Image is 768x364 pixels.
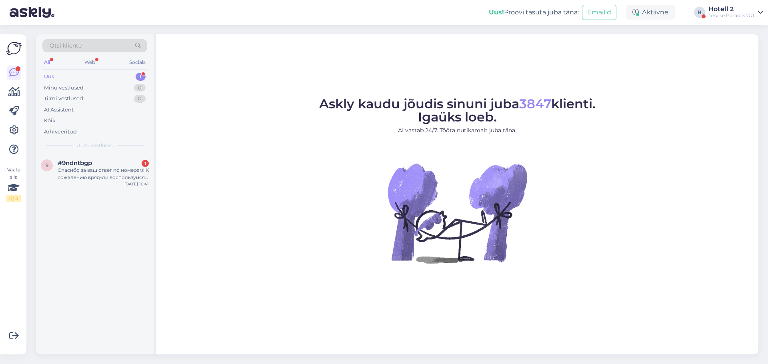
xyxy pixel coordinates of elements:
[42,57,52,68] div: All
[128,57,147,68] div: Socials
[626,5,675,20] div: Aktiivne
[6,195,21,202] div: 0 / 3
[134,84,146,92] div: 0
[519,96,551,111] span: 3847
[489,8,579,17] div: Proovi tasuta juba täna:
[582,5,616,20] button: Emailid
[46,162,48,168] span: 9
[708,12,754,19] div: Tervise Paradiis OÜ
[124,181,149,187] div: [DATE] 10:41
[142,160,149,167] div: 1
[44,95,83,103] div: Tiimi vestlused
[134,95,146,103] div: 0
[44,73,54,81] div: Uus
[44,128,77,136] div: Arhiveeritud
[58,167,149,181] div: Спасибо за ваш ответ по номерам! К сожалению вряд-ли воспользуйся, раз нельзя в номере с питомцем...
[44,117,56,125] div: Kõik
[44,84,84,92] div: Minu vestlused
[708,6,763,19] a: Hotell 2Tervise Paradiis OÜ
[6,166,21,202] div: Vaata siia
[489,8,504,16] b: Uus!
[136,73,146,81] div: 1
[319,126,596,135] p: AI vastab 24/7. Tööta nutikamalt juba täna.
[319,96,596,125] span: Askly kaudu jõudis sinuni juba klienti. Igaüks loeb.
[58,159,92,167] span: #9ndntbgp
[708,6,754,12] div: Hotell 2
[50,42,82,50] span: Otsi kliente
[83,57,97,68] div: Web
[76,142,114,149] span: Uued vestlused
[385,141,529,285] img: No Chat active
[694,7,705,18] div: H
[44,106,74,114] div: AI Assistent
[6,41,22,56] img: Askly Logo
